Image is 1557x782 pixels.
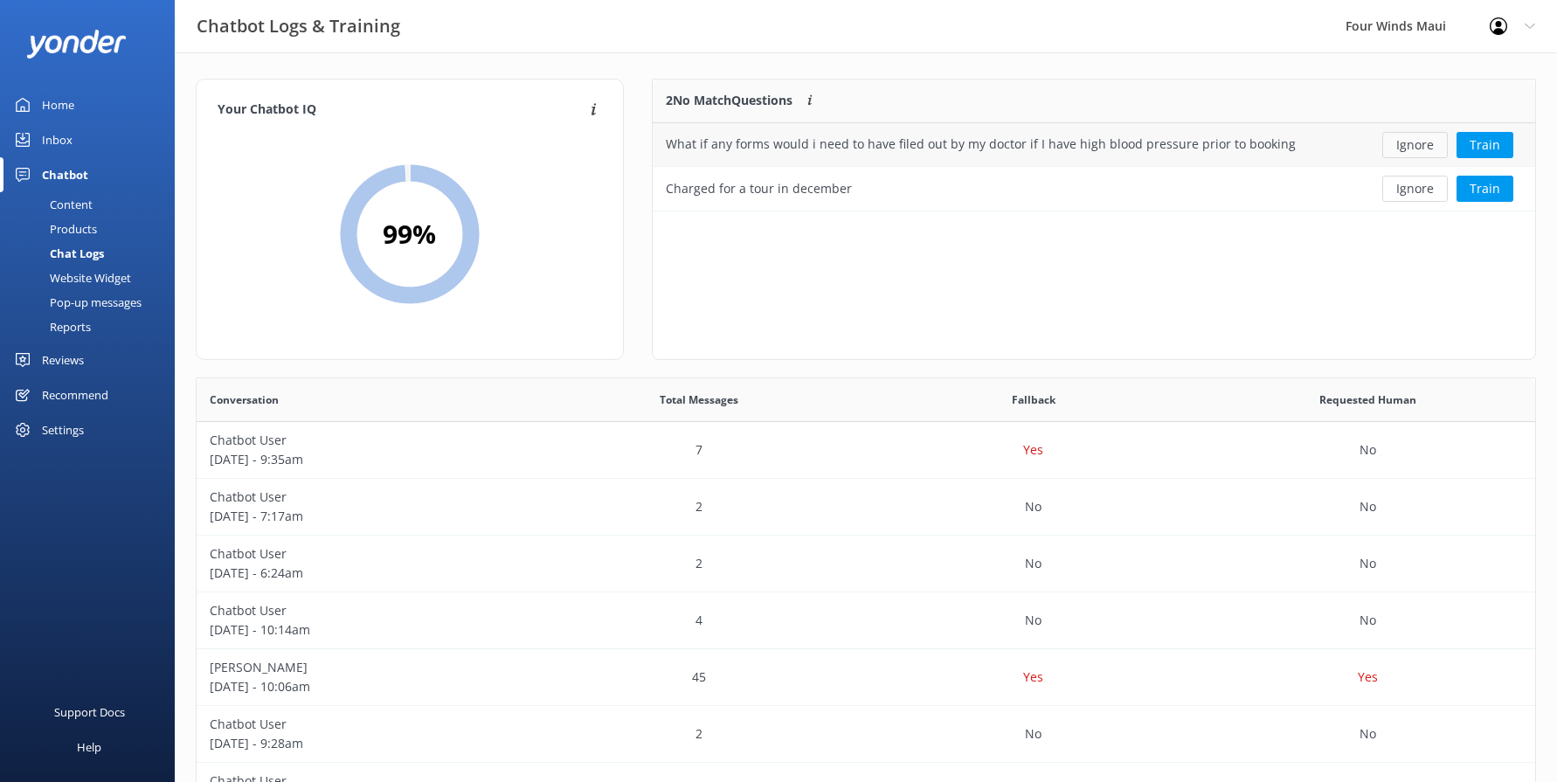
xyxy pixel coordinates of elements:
p: No [1025,724,1041,744]
p: 2 [695,724,702,744]
h2: 99 % [383,213,436,255]
div: row [197,479,1535,536]
div: Support Docs [54,695,125,730]
p: 4 [695,611,702,630]
button: Train [1457,132,1513,158]
div: Help [77,730,101,765]
p: No [1025,611,1041,630]
div: row [653,123,1535,167]
div: row [197,536,1535,592]
div: row [197,422,1535,479]
p: [DATE] - 9:28am [210,734,518,753]
p: No [1360,611,1376,630]
div: Home [42,87,74,122]
p: Yes [1023,440,1043,460]
span: Fallback [1012,391,1055,408]
p: Yes [1023,668,1043,687]
p: [DATE] - 10:06am [210,677,518,696]
p: 45 [692,668,706,687]
p: Chatbot User [210,431,518,450]
span: Total Messages [660,391,738,408]
p: [DATE] - 10:14am [210,620,518,640]
div: Website Widget [10,266,131,290]
p: [DATE] - 7:17am [210,507,518,526]
div: grid [653,123,1535,211]
div: row [197,649,1535,706]
div: Recommend [42,377,108,412]
div: Chatbot [42,157,88,192]
p: Yes [1358,668,1378,687]
p: 2 [695,497,702,516]
p: Chatbot User [210,544,518,564]
a: Chat Logs [10,241,175,266]
a: Content [10,192,175,217]
button: Ignore [1382,132,1448,158]
div: What if any forms would i need to have filed out by my doctor if I have high blood pressure prior... [666,135,1296,154]
p: Chatbot User [210,715,518,734]
div: Pop-up messages [10,290,142,315]
p: [DATE] - 6:24am [210,564,518,583]
a: Reports [10,315,175,339]
div: row [653,167,1535,211]
a: Products [10,217,175,241]
p: [PERSON_NAME] [210,658,518,677]
p: [DATE] - 9:35am [210,450,518,469]
p: No [1025,554,1041,573]
p: No [1360,724,1376,744]
div: Charged for a tour in december [666,179,852,198]
p: 7 [695,440,702,460]
button: Ignore [1382,176,1448,202]
a: Website Widget [10,266,175,290]
h3: Chatbot Logs & Training [197,12,400,40]
p: No [1360,440,1376,460]
div: Settings [42,412,84,447]
div: Chat Logs [10,241,104,266]
a: Pop-up messages [10,290,175,315]
div: Inbox [42,122,73,157]
span: Conversation [210,391,279,408]
div: Reports [10,315,91,339]
div: row [197,592,1535,649]
button: Train [1457,176,1513,202]
p: 2 [695,554,702,573]
div: Reviews [42,343,84,377]
p: Chatbot User [210,488,518,507]
p: No [1360,497,1376,516]
span: Requested Human [1319,391,1416,408]
p: Chatbot User [210,601,518,620]
h4: Your Chatbot IQ [218,100,585,120]
div: row [197,706,1535,763]
div: Content [10,192,93,217]
p: 2 No Match Questions [666,91,792,110]
img: yonder-white-logo.png [26,30,127,59]
div: Products [10,217,97,241]
p: No [1360,554,1376,573]
p: No [1025,497,1041,516]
